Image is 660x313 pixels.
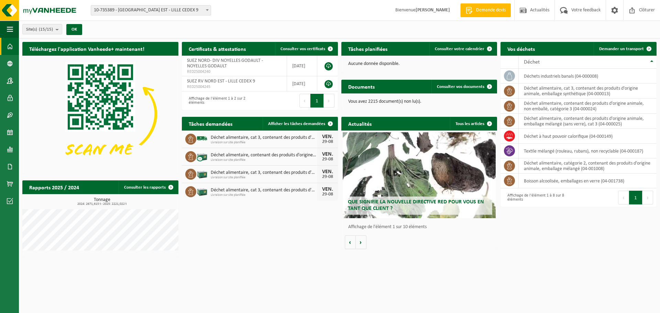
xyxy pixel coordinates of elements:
[22,180,86,194] h2: Rapports 2025 / 2024
[618,191,629,204] button: Previous
[345,235,356,249] button: Vorige
[321,192,334,197] div: 29-08
[321,157,334,162] div: 29-08
[66,24,82,35] button: OK
[519,69,657,83] td: déchets industriels banals (04-000008)
[26,202,178,206] span: 2024: 2671,615 t - 2025: 2221,022 t
[629,191,642,204] button: 1
[187,84,282,90] span: RED25004245
[268,122,325,126] span: Afficher les tâches demandées
[182,117,239,130] h2: Tâches demandées
[519,114,657,129] td: déchet alimentaire, contenant des produits d'origine animale, emballage mélangé (sans verre), cat...
[211,170,317,176] span: Déchet alimentaire, cat 3, contenant des produits d'origine animale, emballage s...
[211,176,317,180] span: Livraison sur site planifiée
[321,175,334,179] div: 29-08
[211,158,317,162] span: Livraison sur site planifiée
[91,5,211,15] span: 10-735389 - SUEZ RV NORD EST - LILLE CEDEX 9
[321,152,334,157] div: VEN.
[519,99,657,114] td: déchet alimentaire, contenant des produits d'origine animale, non emballé, catégorie 3 (04-000024)
[500,42,542,55] h2: Vos déchets
[343,132,496,218] a: Que signifie la nouvelle directive RED pour vous en tant que client ?
[599,47,644,51] span: Demander un transport
[474,7,507,14] span: Demande devis
[26,24,53,35] span: Site(s)
[519,129,657,144] td: déchet à haut pouvoir calorifique (04-000149)
[341,42,394,55] h2: Tâches planifiées
[196,185,208,197] img: PB-LB-0680-HPE-GN-01
[287,56,318,76] td: [DATE]
[22,24,62,34] button: Site(s)(15/15)
[185,93,256,108] div: Affichage de l'élément 1 à 2 sur 2 éléments
[642,191,653,204] button: Next
[321,187,334,192] div: VEN.
[435,47,484,51] span: Consulter votre calendrier
[211,188,317,193] span: Déchet alimentaire, cat 3, contenant des produits d'origine animale, emballage s...
[519,144,657,158] td: textile mélangé (rouleau, rubans), non recyclable (04-000187)
[324,94,334,108] button: Next
[431,80,496,93] a: Consulter vos documents
[211,153,317,158] span: Déchet alimentaire, contenant des produits d'origine animale, non emballé, catég...
[211,193,317,197] span: Livraison sur site planifiée
[196,133,208,144] img: BL-SO-LV
[187,58,263,69] span: SUEZ NORD- DIV NOYELLES GODAULT - NOYELLES GODAULT
[280,47,325,51] span: Consulter vos certificats
[310,94,324,108] button: 1
[187,79,255,84] span: SUEZ RV NORD EST - LILLE CEDEX 9
[187,69,282,75] span: RED25004240
[341,80,382,93] h2: Documents
[26,198,178,206] h3: Tonnage
[275,42,337,56] a: Consulter vos certificats
[321,139,334,144] div: 29-08
[196,168,208,179] img: PB-LB-0680-HPE-GN-01
[22,42,151,55] h2: Téléchargez l'application Vanheede+ maintenant!
[299,94,310,108] button: Previous
[519,83,657,99] td: déchet alimentaire, cat 3, contenant des produits d'origine animale, emballage synthétique (04-00...
[341,117,378,130] h2: Actualités
[196,150,208,162] img: PB-LB-CU
[524,59,540,65] span: Déchet
[348,99,491,104] p: Vous avez 2215 document(s) non lu(s).
[348,225,494,230] p: Affichage de l'élément 1 sur 10 éléments
[119,180,178,194] a: Consulter les rapports
[429,42,496,56] a: Consulter votre calendrier
[519,158,657,174] td: déchet alimentaire, catégorie 2, contenant des produits d'origine animale, emballage mélangé (04-...
[287,76,318,91] td: [DATE]
[348,199,484,211] span: Que signifie la nouvelle directive RED pour vous en tant que client ?
[460,3,511,17] a: Demande devis
[594,42,656,56] a: Demander un transport
[321,134,334,139] div: VEN.
[22,56,178,172] img: Download de VHEPlus App
[356,235,366,249] button: Volgende
[416,8,450,13] strong: [PERSON_NAME]
[182,42,253,55] h2: Certificats & attestations
[321,169,334,175] div: VEN.
[263,117,337,131] a: Afficher les tâches demandées
[437,85,484,89] span: Consulter vos documents
[450,117,496,131] a: Tous les articles
[211,141,317,145] span: Livraison sur site planifiée
[348,62,491,66] p: Aucune donnée disponible.
[39,27,53,32] count: (15/15)
[211,135,317,141] span: Déchet alimentaire, cat 3, contenant des produits d'origine animale, emballage s...
[504,190,575,205] div: Affichage de l'élément 1 à 8 sur 8 éléments
[519,174,657,188] td: boisson alcoolisée, emballages en verre (04-001738)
